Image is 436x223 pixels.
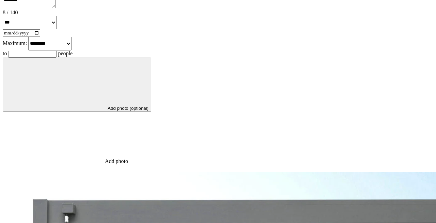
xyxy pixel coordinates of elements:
span: people [58,50,73,56]
div: 8 / 140 [3,10,433,16]
button: Add photo (optional) [3,58,151,112]
span: to [3,50,7,56]
span: Maximum: [3,40,27,46]
div: Add photo [3,112,433,164]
